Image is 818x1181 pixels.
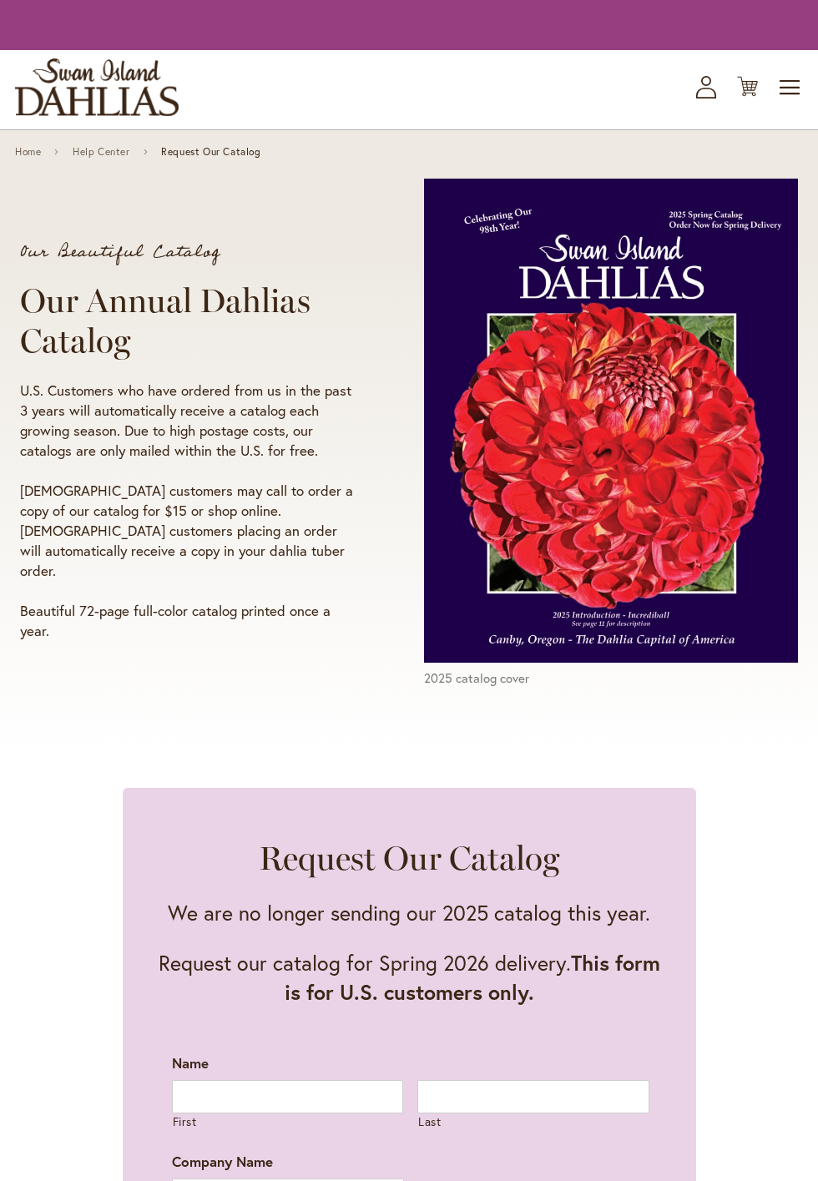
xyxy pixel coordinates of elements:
h1: Our Annual Dahlias Catalog [20,280,361,361]
h2: Request Our Catalog [259,838,559,878]
img: 2025 catalog cover [424,179,798,663]
p: Request our catalog for Spring 2026 delivery. [156,948,663,1007]
p: Beautiful 72-page full-color catalog printed once a year. [20,601,361,641]
strong: This form is for U.S. customers only. [285,949,660,1006]
figcaption: 2025 catalog cover [424,669,798,687]
p: We are no longer sending our 2025 catalog this year. [168,898,650,927]
a: Help Center [73,146,130,158]
p: U.S. Customers who have ordered from us in the past 3 years will automatically receive a catalog ... [20,381,361,461]
p: [DEMOGRAPHIC_DATA] customers may call to order a copy of our catalog for $15 or shop online. [DEM... [20,481,361,581]
label: Name [172,1054,209,1072]
a: store logo [15,58,179,116]
span: Request Our Catalog [161,146,260,158]
p: Our Beautiful Catalog [20,244,361,260]
a: Home [15,146,41,158]
label: First [173,1114,404,1130]
label: Company Name [172,1153,273,1171]
label: Last [418,1114,649,1130]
